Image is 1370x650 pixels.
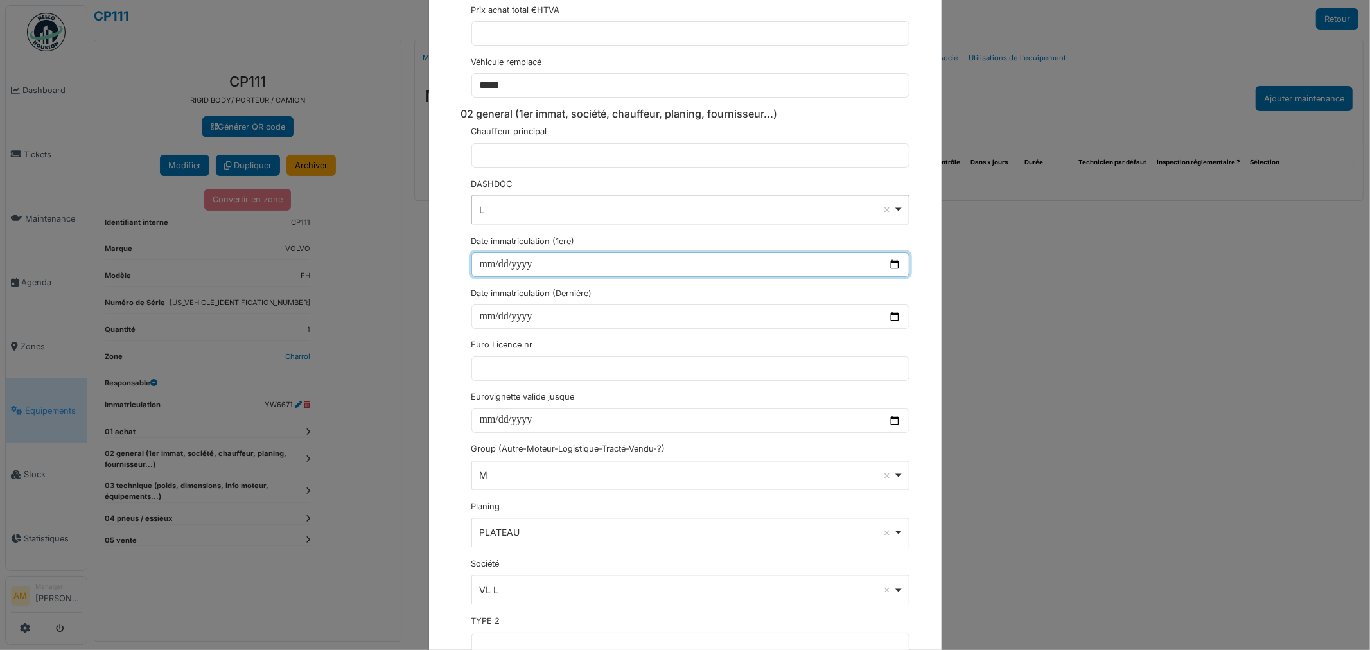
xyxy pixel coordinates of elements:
[471,56,542,68] label: Véhicule remplacé
[471,178,513,190] label: DASHDOC
[881,470,893,482] button: Remove item: 'M'
[471,339,533,351] label: Euro Licence nr
[471,287,592,299] label: Date immatriculation (Dernière)
[471,391,575,403] label: Eurovignette valide jusque
[471,501,500,513] label: Planing
[471,125,547,137] label: Chauffeur principal
[471,235,575,247] label: Date immatriculation (1ere)
[479,469,893,482] div: M
[479,584,893,597] div: VL L
[479,203,893,216] div: L
[461,108,909,120] h6: 02 general (1er immat, société, chauffeur, planing, fournisseur...)
[471,558,500,570] label: Société
[881,584,893,597] button: Remove item: 'VL L'
[471,4,560,16] label: Prix achat total €HTVA
[479,526,893,540] div: PLATEAU
[471,615,500,628] label: TYPE 2
[471,443,665,455] label: Group (Autre-Moteur-Logistique-Tracté-Vendu-?)
[881,527,893,540] button: Remove item: 'PLATEAU'
[881,204,893,216] button: Remove item: 'L'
